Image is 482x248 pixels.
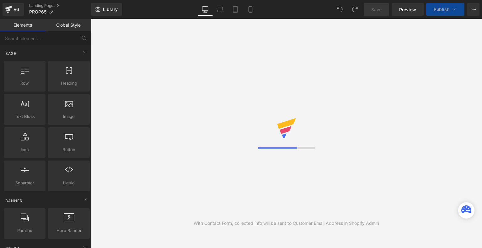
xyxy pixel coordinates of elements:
span: Button [50,146,88,153]
button: Publish [426,3,464,16]
span: Image [50,113,88,120]
span: Publish [434,7,449,12]
span: Banner [5,198,23,204]
span: Library [103,7,118,12]
span: Parallax [6,227,44,234]
button: Undo [334,3,346,16]
span: PROP65 [29,9,46,14]
button: Redo [349,3,361,16]
span: Preview [399,6,416,13]
a: Global Style [46,19,91,31]
span: Save [371,6,382,13]
span: Row [6,80,44,87]
span: Hero Banner [50,227,88,234]
a: Mobile [243,3,258,16]
button: More [467,3,479,16]
a: Landing Pages [29,3,91,8]
span: Base [5,50,17,56]
a: Tablet [228,3,243,16]
a: New Library [91,3,122,16]
span: Liquid [50,180,88,186]
div: v6 [13,5,20,13]
span: Icon [6,146,44,153]
a: Desktop [198,3,213,16]
div: With Contact Form, collected info will be sent to Customer Email Address in Shopify Admin [194,220,379,227]
span: Separator [6,180,44,186]
span: Heading [50,80,88,87]
span: Text Block [6,113,44,120]
a: Preview [392,3,424,16]
a: v6 [3,3,24,16]
a: Laptop [213,3,228,16]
